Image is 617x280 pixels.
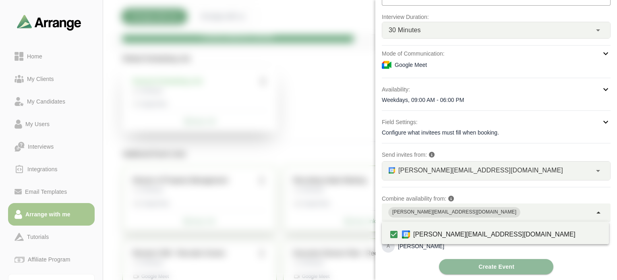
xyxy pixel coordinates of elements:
div: Interviews [25,142,57,151]
a: Tutorials [8,226,95,248]
div: Arrange with me [22,209,74,219]
div: A [382,240,395,253]
div: My Users [22,119,53,129]
a: Arrange with me [8,203,95,226]
img: GOOGLE [389,167,395,174]
img: arrangeai-name-small-logo.4d2b8aee.svg [17,15,81,30]
div: Email Templates [22,187,70,197]
img: Meeting Mode Icon [382,60,391,70]
a: My Candidates [8,90,95,113]
p: [PERSON_NAME] [398,242,444,250]
a: Interviews [8,135,95,158]
div: Weekdays, 09:00 AM - 06:00 PM [382,96,611,104]
a: Email Templates [8,180,95,203]
a: Home [8,45,95,68]
p: Interview Duration: [382,12,611,22]
span: [PERSON_NAME][EMAIL_ADDRESS][DOMAIN_NAME] [409,222,580,247]
div: My Clients [24,74,57,84]
span: 30 Minutes [389,25,421,35]
a: Integrations [8,158,95,180]
p: Availability: [382,85,410,94]
span: [PERSON_NAME][EMAIL_ADDRESS][DOMAIN_NAME] [398,165,563,176]
div: Integrations [24,164,61,174]
p: Combine availability from: [382,194,611,203]
a: Affiliate Program [8,248,95,271]
p: Field Settings: [382,117,418,127]
a: My Clients [8,68,95,90]
p: Send invites from: [382,150,611,160]
div: My Candidates [24,97,68,106]
div: Affiliate Program [25,255,73,264]
div: Google Meet [382,60,611,70]
div: Configure what invitees must fill when booking. [382,129,611,137]
a: My Users [8,113,95,135]
div: Tutorials [24,232,52,242]
span: Create Event [478,259,514,274]
div: [PERSON_NAME][EMAIL_ADDRESS][DOMAIN_NAME] [392,208,516,216]
button: Create Event [439,259,553,274]
div: Home [24,52,46,61]
img: GOOGLE logo [402,230,410,239]
p: Mode of Communication: [382,49,445,58]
